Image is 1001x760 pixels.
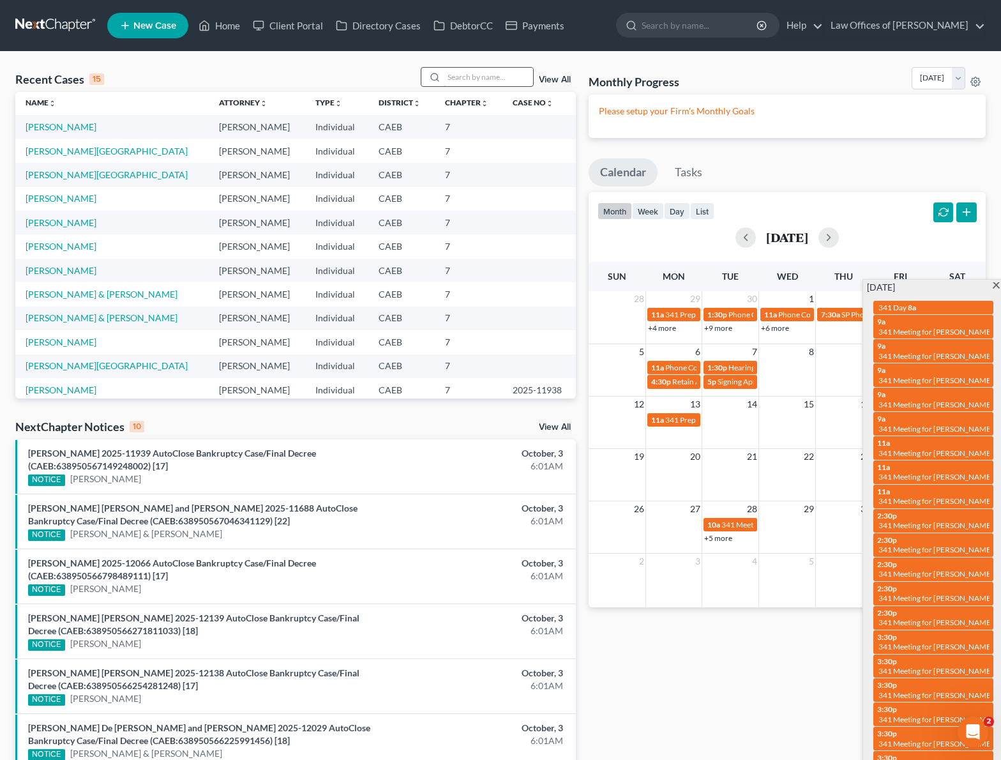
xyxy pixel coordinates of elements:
i: unfold_more [49,100,56,107]
span: 341 Meeting for [PERSON_NAME] [878,739,993,749]
span: 23 [859,449,872,464]
td: [PERSON_NAME] [209,211,305,234]
div: Recent Cases [15,72,104,87]
td: Individual [305,115,368,139]
td: 7 [435,354,502,378]
span: 11a [877,438,890,448]
i: unfold_more [481,100,488,107]
span: 5 [638,344,645,360]
div: October, 3 [393,447,563,460]
a: [PERSON_NAME] [70,692,141,705]
span: 9a [877,365,885,375]
div: NextChapter Notices [15,419,144,434]
div: 6:01AM [393,680,563,692]
span: 11a [764,310,777,319]
td: 2025-11938 [502,378,576,402]
span: Phone Consultation for [PERSON_NAME] [728,310,868,319]
span: Phone Consultation for [PERSON_NAME] [665,363,804,372]
div: NOTICE [28,694,65,706]
iframe: Intercom live chat [958,717,988,747]
span: 7:30a [821,310,840,319]
span: 12 [633,397,645,412]
div: October, 3 [393,722,563,734]
a: Attorneyunfold_more [219,98,267,107]
td: CAEB [368,354,435,378]
td: Individual [305,282,368,306]
h2: [DATE] [766,231,808,244]
td: Individual [305,234,368,258]
i: unfold_more [260,100,267,107]
span: 341 Meeting for [PERSON_NAME] [878,593,993,603]
td: CAEB [368,378,435,402]
a: [PERSON_NAME] [PERSON_NAME] and [PERSON_NAME] 2025-11688 AutoClose Bankruptcy Case/Final Decree (... [28,503,357,526]
span: [DATE] [867,281,895,294]
td: 7 [435,259,502,282]
td: Individual [305,187,368,211]
a: Home [192,14,246,37]
span: 9a [877,414,885,423]
a: Client Portal [246,14,329,37]
td: 7 [435,282,502,306]
span: 11a [877,487,890,496]
span: 15 [802,397,815,412]
td: Individual [305,354,368,378]
span: 29 [802,501,815,517]
span: 341 Day [878,303,907,312]
div: 6:01AM [393,734,563,747]
button: list [690,202,714,220]
span: 14 [746,397,758,412]
span: 13 [689,397,702,412]
span: New Case [133,21,176,31]
span: 2 [984,717,994,727]
span: Thu [834,271,853,282]
span: 341 Meeting for [PERSON_NAME] [878,496,993,506]
a: [PERSON_NAME] [70,473,141,485]
input: Search by name... [444,68,533,86]
a: [PERSON_NAME][GEOGRAPHIC_DATA] [26,360,188,371]
td: [PERSON_NAME] [209,163,305,186]
span: 28 [746,501,758,517]
span: 341 Meeting for [PERSON_NAME] [878,545,993,554]
a: Nameunfold_more [26,98,56,107]
h3: Monthly Progress [589,74,679,89]
td: Individual [305,378,368,402]
a: View All [539,75,571,84]
input: Search by name... [642,13,758,37]
td: CAEB [368,163,435,186]
td: 7 [435,139,502,163]
div: NOTICE [28,529,65,541]
span: Wed [777,271,798,282]
span: 3:30p [877,680,897,690]
span: 341 Meeting for [PERSON_NAME] [878,448,993,458]
div: NOTICE [28,475,65,486]
span: 11a [651,310,664,319]
span: 341 Meeting for [PERSON_NAME] [878,666,993,676]
span: SP Phone Consultation for [PERSON_NAME] [841,310,990,319]
a: +6 more [761,323,789,333]
td: 7 [435,330,502,354]
i: unfold_more [413,100,421,107]
span: 8a [908,303,916,312]
span: 29 [689,291,702,307]
td: [PERSON_NAME] [209,330,305,354]
div: NOTICE [28,584,65,596]
span: 30 [746,291,758,307]
span: 11a [877,462,890,472]
span: Retain Appointment for [PERSON_NAME] [672,377,813,386]
span: Hearing for [PERSON_NAME] & [PERSON_NAME] [728,363,896,372]
span: 341 Prep for [PERSON_NAME] [665,415,769,425]
a: +4 more [648,323,676,333]
td: CAEB [368,234,435,258]
td: Individual [305,211,368,234]
a: [PERSON_NAME] & [PERSON_NAME] [26,312,177,323]
span: 341 Meeting for [PERSON_NAME] [878,472,993,482]
td: CAEB [368,330,435,354]
a: [PERSON_NAME][GEOGRAPHIC_DATA] [26,146,188,156]
p: Please setup your Firm's Monthly Goals [599,105,975,118]
td: Individual [305,330,368,354]
span: Sun [608,271,626,282]
span: 3:30p [877,729,897,738]
div: 6:01AM [393,570,563,582]
td: [PERSON_NAME] [209,354,305,378]
span: 1 [808,291,815,307]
